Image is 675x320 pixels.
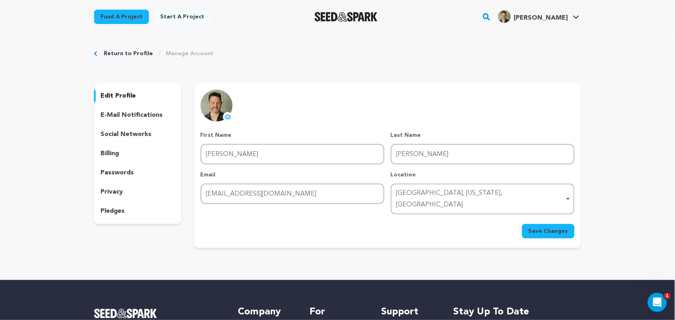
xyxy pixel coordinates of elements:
[94,128,181,141] button: social networks
[201,184,384,204] input: Email
[100,206,125,216] p: pledges
[94,109,181,122] button: e-mail notifications
[94,186,181,198] button: privacy
[664,293,671,299] span: 1
[94,309,222,318] a: Seed&Spark Homepage
[201,131,384,139] p: First Name
[396,188,564,211] div: [GEOGRAPHIC_DATA], [US_STATE], [GEOGRAPHIC_DATA]
[94,309,157,318] img: Seed&Spark Logo
[498,10,568,23] div: Chris V.'s Profile
[514,15,568,21] span: [PERSON_NAME]
[238,306,293,318] h5: Company
[104,50,153,58] a: Return to Profile
[315,12,378,22] a: Seed&Spark Homepage
[94,10,149,24] a: Fund a project
[94,166,181,179] button: passwords
[94,50,581,58] div: Breadcrumb
[391,131,575,139] p: Last Name
[391,171,575,179] p: Location
[94,147,181,160] button: billing
[100,110,163,120] p: e-mail notifications
[522,224,575,238] button: Save Changes
[391,144,575,164] input: Last Name
[453,306,581,318] h5: Stay up to date
[498,10,511,23] img: 5cf95370f3f0561f.jpg
[201,171,384,179] p: Email
[100,91,136,101] p: edit profile
[166,50,213,58] a: Manage Account
[496,8,581,25] span: Chris V.'s Profile
[648,293,667,312] iframe: Intercom live chat
[496,8,581,23] a: Chris V.'s Profile
[382,306,437,318] h5: Support
[100,187,123,197] p: privacy
[315,12,378,22] img: Seed&Spark Logo Dark Mode
[94,205,181,218] button: pledges
[100,168,134,178] p: passwords
[528,227,568,235] span: Save Changes
[94,90,181,102] button: edit profile
[100,149,119,158] p: billing
[201,144,384,164] input: First Name
[154,10,211,24] a: Start a project
[100,130,151,139] p: social networks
